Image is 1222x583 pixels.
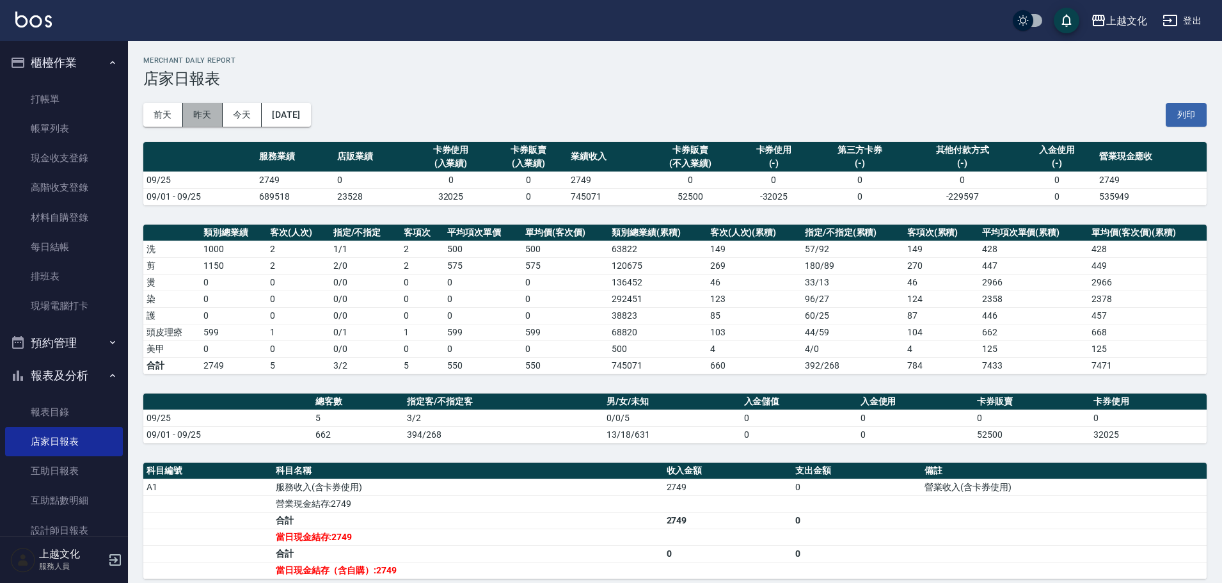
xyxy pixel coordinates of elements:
[802,324,904,340] td: 44 / 59
[979,257,1089,274] td: 447
[330,307,401,324] td: 0 / 0
[792,545,921,562] td: 0
[412,188,490,205] td: 32025
[1088,340,1207,357] td: 125
[267,357,330,374] td: 5
[143,324,200,340] td: 頭皮理療
[802,307,904,324] td: 60 / 25
[1096,142,1207,172] th: 營業現金應收
[904,274,979,291] td: 46
[707,241,802,257] td: 149
[401,291,444,307] td: 0
[262,103,310,127] button: [DATE]
[735,172,813,188] td: 0
[816,143,903,157] div: 第三方卡券
[608,340,706,357] td: 500
[444,324,522,340] td: 599
[1157,9,1207,33] button: 登出
[273,545,663,562] td: 合計
[143,291,200,307] td: 染
[143,357,200,374] td: 合計
[608,241,706,257] td: 63822
[603,426,741,443] td: 13/18/631
[404,426,603,443] td: 394/268
[522,340,608,357] td: 0
[15,12,52,28] img: Logo
[1096,172,1207,188] td: 2749
[979,291,1089,307] td: 2358
[522,357,608,374] td: 550
[39,561,104,572] p: 服務人員
[522,241,608,257] td: 500
[802,241,904,257] td: 57 / 92
[1021,143,1093,157] div: 入金使用
[444,274,522,291] td: 0
[143,410,312,426] td: 09/25
[143,463,1207,579] table: a dense table
[921,463,1207,479] th: 備註
[857,410,974,426] td: 0
[493,157,564,170] div: (入業績)
[567,172,646,188] td: 2749
[707,340,802,357] td: 4
[401,274,444,291] td: 0
[401,357,444,374] td: 5
[904,257,979,274] td: 270
[200,307,267,324] td: 0
[256,142,334,172] th: 服務業績
[1088,257,1207,274] td: 449
[143,463,273,479] th: 科目編號
[143,394,1207,443] table: a dense table
[267,291,330,307] td: 0
[857,394,974,410] th: 入金使用
[404,410,603,426] td: 3/2
[143,188,256,205] td: 09/01 - 09/25
[816,157,903,170] div: (-)
[567,142,646,172] th: 業績收入
[143,142,1207,205] table: a dense table
[707,225,802,241] th: 客次(人次)(累積)
[1054,8,1079,33] button: save
[904,225,979,241] th: 客項次(累積)
[608,225,706,241] th: 類別總業績(累積)
[904,241,979,257] td: 149
[444,357,522,374] td: 550
[267,307,330,324] td: 0
[330,274,401,291] td: 0 / 0
[1088,357,1207,374] td: 7471
[907,188,1018,205] td: -229597
[334,172,412,188] td: 0
[5,516,123,545] a: 設計師日報表
[974,410,1090,426] td: 0
[5,143,123,173] a: 現金收支登錄
[1018,172,1096,188] td: 0
[273,463,663,479] th: 科目名稱
[1088,324,1207,340] td: 668
[273,495,663,512] td: 營業現金結存:2749
[663,479,793,495] td: 2749
[444,257,522,274] td: 575
[489,172,567,188] td: 0
[5,232,123,262] a: 每日結帳
[5,486,123,515] a: 互助點數明細
[143,479,273,495] td: A1
[200,241,267,257] td: 1000
[802,257,904,274] td: 180 / 89
[330,257,401,274] td: 2 / 0
[1090,410,1207,426] td: 0
[907,172,1018,188] td: 0
[979,357,1089,374] td: 7433
[223,103,262,127] button: 今天
[738,143,810,157] div: 卡券使用
[143,70,1207,88] h3: 店家日報表
[200,225,267,241] th: 類別總業績
[608,357,706,374] td: 745071
[707,307,802,324] td: 85
[401,307,444,324] td: 0
[330,241,401,257] td: 1 / 1
[401,241,444,257] td: 2
[200,340,267,357] td: 0
[663,512,793,529] td: 2749
[904,340,979,357] td: 4
[979,307,1089,324] td: 446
